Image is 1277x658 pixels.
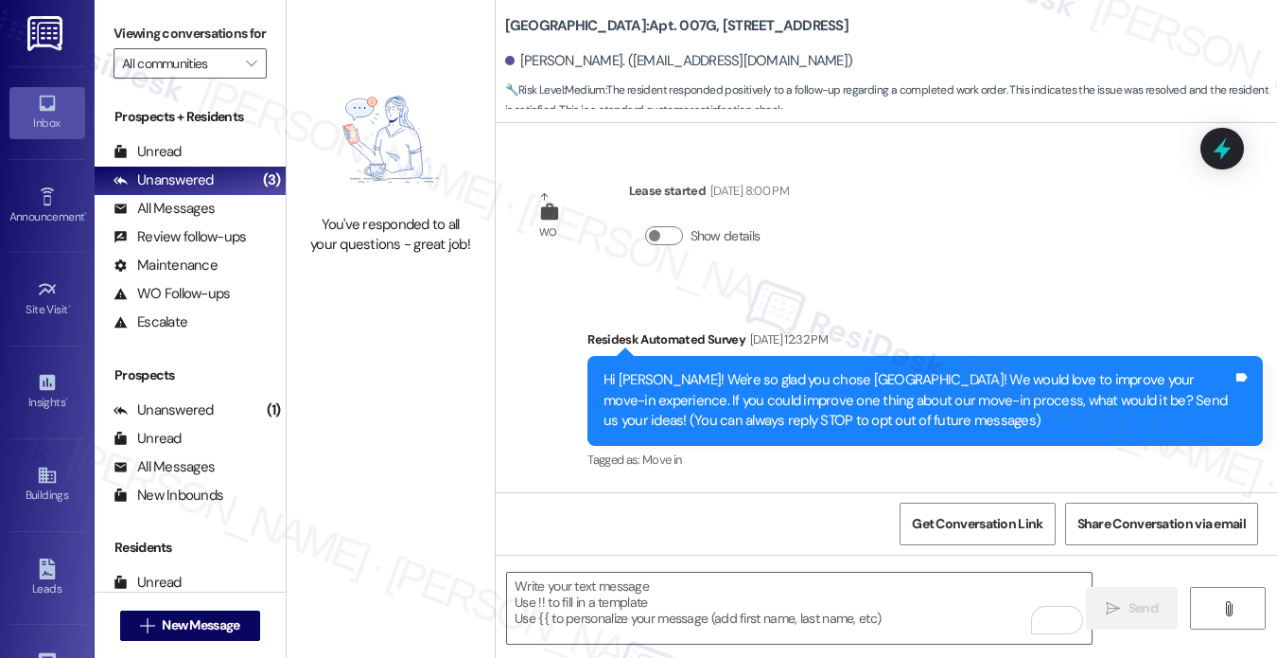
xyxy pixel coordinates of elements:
[912,514,1042,534] span: Get Conversation Link
[9,366,85,418] a: Insights •
[539,222,557,242] div: WO
[114,457,215,477] div: All Messages
[1065,503,1258,545] button: Share Conversation via email
[604,370,1233,431] div: Hi [PERSON_NAME]! We're so glad you chose [GEOGRAPHIC_DATA]! We would love to improve your move-i...
[114,486,223,506] div: New Inbounds
[114,170,214,190] div: Unanswered
[745,329,828,349] div: [DATE] 12:32 PM
[114,19,267,48] label: Viewing conversations for
[68,300,71,313] span: •
[84,207,87,221] span: •
[114,256,218,276] div: Maintenance
[114,573,182,593] div: Unread
[114,312,187,332] div: Escalate
[307,74,474,205] img: empty-state
[642,452,681,468] span: Move in
[114,199,215,219] div: All Messages
[65,393,68,406] span: •
[162,615,239,635] span: New Message
[505,51,853,71] div: [PERSON_NAME]. ([EMAIL_ADDRESS][DOMAIN_NAME])
[507,573,1092,644] textarea: To enrich screen reader interactions, please activate Accessibility in Grammarly extension settings
[258,166,286,195] div: (3)
[9,459,85,510] a: Buildings
[262,396,286,425] div: (1)
[1086,587,1178,630] button: Send
[505,16,848,36] b: [GEOGRAPHIC_DATA]: Apt. 007G, [STREET_ADDRESS]
[95,538,286,558] div: Residents
[587,446,1263,473] div: Tagged as:
[1128,598,1158,618] span: Send
[1077,514,1246,534] span: Share Conversation via email
[95,107,286,127] div: Prospects + Residents
[114,284,230,304] div: WO Follow-ups
[9,274,85,325] a: Site Visit •
[114,429,182,449] div: Unread
[246,56,256,71] i: 
[1106,601,1120,616] i: 
[1221,601,1235,616] i: 
[95,365,286,385] div: Prospects
[9,553,85,604] a: Leads
[114,227,246,247] div: Review follow-ups
[706,181,789,201] div: [DATE] 8:00 PM
[587,329,1263,356] div: Residesk Automated Survey
[9,87,85,138] a: Inbox
[691,226,761,246] label: Show details
[120,611,260,641] button: New Message
[140,618,154,633] i: 
[629,181,789,207] div: Lease started
[505,82,605,98] strong: 🔧 Risk Level: Medium
[114,142,182,162] div: Unread
[307,215,474,256] div: You've responded to all your questions - great job!
[122,48,236,79] input: All communities
[27,16,66,51] img: ResiDesk Logo
[900,503,1055,545] button: Get Conversation Link
[114,400,214,420] div: Unanswered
